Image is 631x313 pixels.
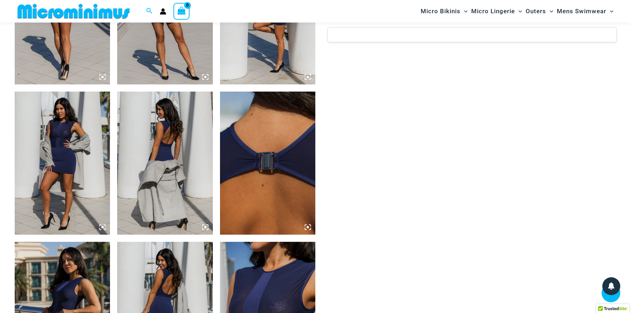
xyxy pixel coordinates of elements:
[555,2,615,20] a: Mens SwimwearMenu ToggleMenu Toggle
[419,2,469,20] a: Micro BikinisMenu ToggleMenu Toggle
[471,2,515,20] span: Micro Lingerie
[146,7,153,16] a: Search icon link
[606,2,613,20] span: Menu Toggle
[515,2,522,20] span: Menu Toggle
[557,2,606,20] span: Mens Swimwear
[460,2,468,20] span: Menu Toggle
[15,3,133,19] img: MM SHOP LOGO FLAT
[117,92,213,235] img: Desire Me Navy 5192 Dress
[469,2,524,20] a: Micro LingerieMenu ToggleMenu Toggle
[173,3,190,19] a: View Shopping Cart, empty
[220,92,316,235] img: Desire Me Navy 5192 Dress
[15,92,110,235] img: Desire Me Navy 5192 Dress
[526,2,546,20] span: Outers
[546,2,553,20] span: Menu Toggle
[524,2,555,20] a: OutersMenu ToggleMenu Toggle
[160,8,166,15] a: Account icon link
[418,1,617,21] nav: Site Navigation
[421,2,460,20] span: Micro Bikinis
